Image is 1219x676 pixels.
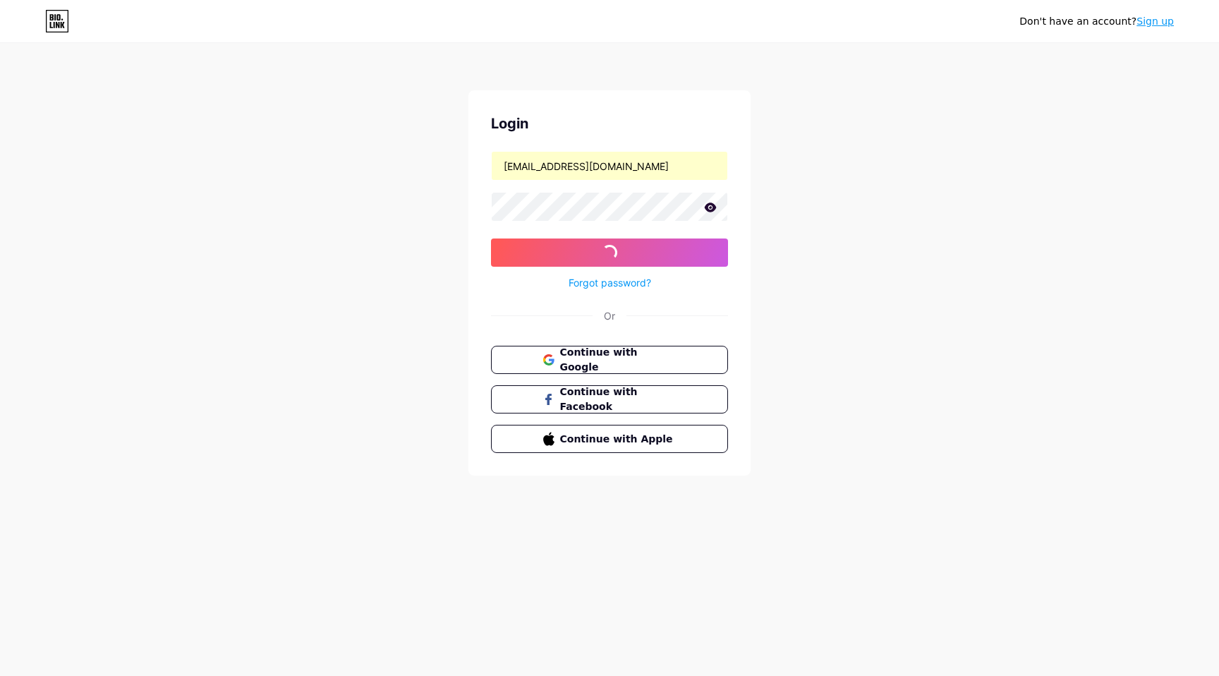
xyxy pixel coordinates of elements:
[492,152,727,180] input: Username
[1136,16,1174,27] a: Sign up
[560,385,677,414] span: Continue with Facebook
[604,308,615,323] div: Or
[491,425,728,453] button: Continue with Apple
[560,345,677,375] span: Continue with Google
[491,385,728,414] button: Continue with Facebook
[1019,14,1174,29] div: Don't have an account?
[491,346,728,374] button: Continue with Google
[560,432,677,447] span: Continue with Apple
[569,275,651,290] a: Forgot password?
[491,113,728,134] div: Login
